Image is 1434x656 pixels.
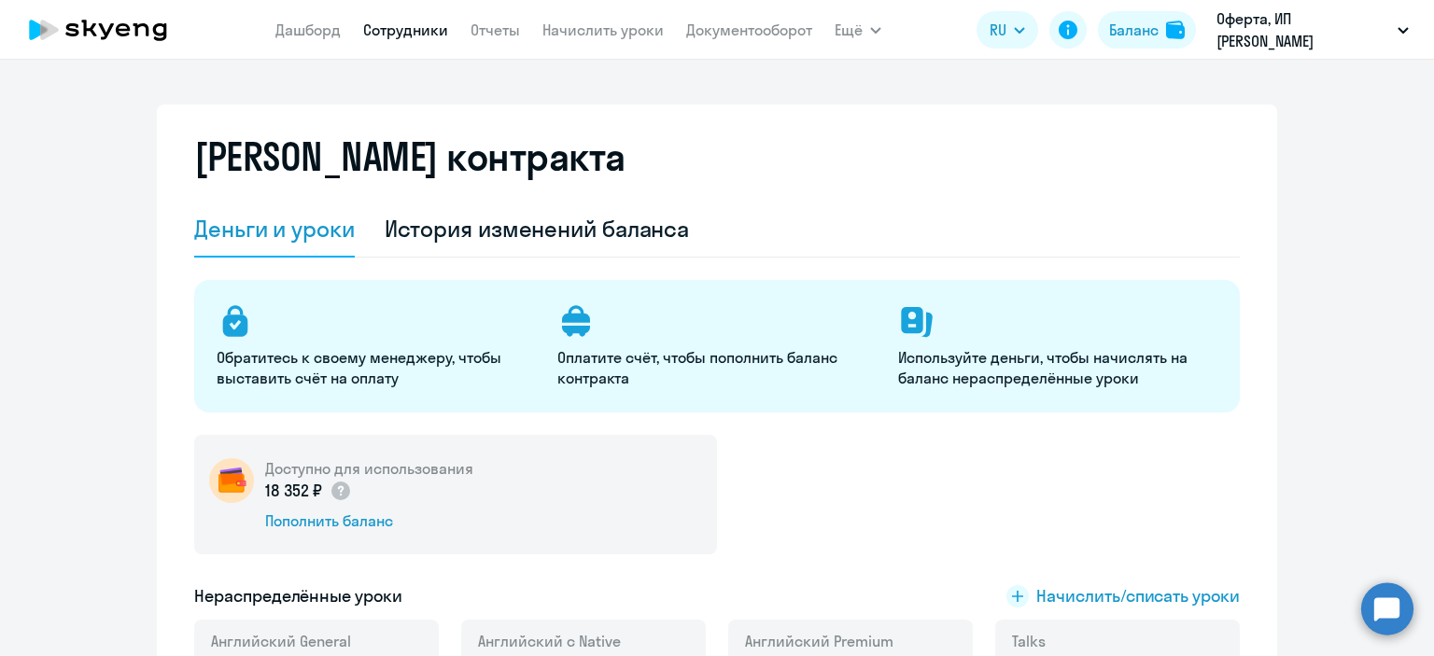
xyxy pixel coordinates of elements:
h5: Нераспределённые уроки [194,584,402,608]
span: Talks [1012,631,1046,651]
a: Документооборот [686,21,812,39]
img: balance [1166,21,1185,39]
img: wallet-circle.png [209,458,254,503]
button: Балансbalance [1098,11,1196,49]
span: RU [990,19,1006,41]
span: Английский с Native [478,631,621,651]
div: Деньги и уроки [194,214,355,244]
span: Английский General [211,631,351,651]
a: Дашборд [275,21,341,39]
p: Используйте деньги, чтобы начислять на баланс нераспределённые уроки [898,347,1216,388]
button: Ещё [835,11,881,49]
span: Ещё [835,19,863,41]
span: Начислить/списать уроки [1036,584,1240,608]
button: RU [977,11,1038,49]
a: Начислить уроки [542,21,664,39]
h2: [PERSON_NAME] контракта [194,134,626,179]
button: Оферта, ИП [PERSON_NAME] [1207,7,1418,52]
div: История изменений баланса [385,214,690,244]
p: Оплатите счёт, чтобы пополнить баланс контракта [557,347,876,388]
div: Баланс [1109,19,1159,41]
a: Сотрудники [363,21,448,39]
p: Обратитесь к своему менеджеру, чтобы выставить счёт на оплату [217,347,535,388]
h5: Доступно для использования [265,458,473,479]
p: 18 352 ₽ [265,479,352,503]
span: Английский Premium [745,631,893,651]
p: Оферта, ИП [PERSON_NAME] [1216,7,1390,52]
div: Пополнить баланс [265,510,473,531]
a: Отчеты [471,21,520,39]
